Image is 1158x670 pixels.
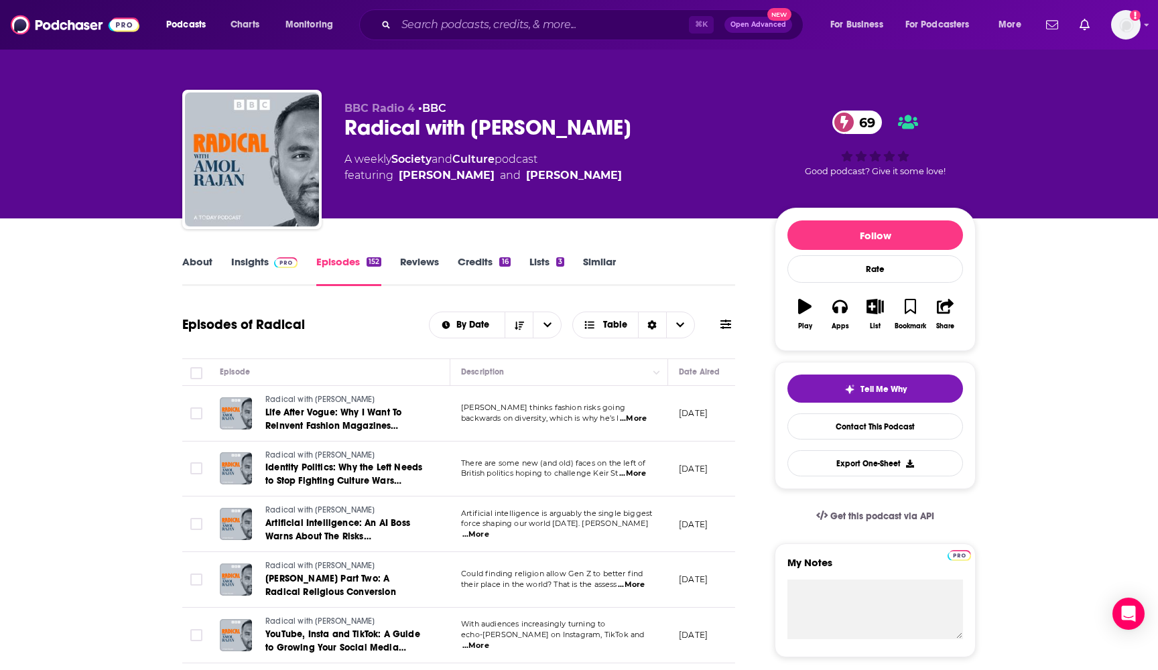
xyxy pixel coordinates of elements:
img: User Profile [1111,10,1141,40]
span: YouTube, Insta and TikTok: A Guide to Growing Your Social Media Following ([PERSON_NAME]) [265,628,420,667]
img: tell me why sparkle [844,384,855,395]
span: Toggle select row [190,518,202,530]
p: [DATE] [679,519,708,530]
a: Life After Vogue: Why I Want To Reinvent Fashion Magazines ([PERSON_NAME]) [265,406,426,433]
span: echo-[PERSON_NAME] on Instagram, TikTok and [461,630,644,639]
div: 69Good podcast? Give it some love! [775,102,976,185]
img: Radical with Amol Rajan [185,92,319,226]
img: Podchaser - Follow, Share and Rate Podcasts [11,12,139,38]
img: Podchaser Pro [274,257,298,268]
span: Artificial Intelligence: An AI Boss Warns About The Risks ([PERSON_NAME]) [265,517,410,555]
a: Reviews [400,255,439,286]
a: Culture [452,153,495,165]
button: open menu [276,14,350,36]
a: Radical with [PERSON_NAME] [265,560,426,572]
span: and [500,167,521,184]
div: Sort Direction [638,312,666,338]
span: More [999,15,1021,34]
button: Apps [822,290,857,338]
span: Identity Politics: Why the Left Needs to Stop Fighting Culture Wars ([PERSON_NAME]) [265,462,422,500]
a: Get this podcast via API [806,500,945,533]
a: Show notifications dropdown [1074,13,1095,36]
span: featuring [344,167,622,184]
span: Toggle select row [190,574,202,586]
span: and [432,153,452,165]
span: Radical with [PERSON_NAME] [265,450,375,460]
span: 69 [846,111,882,134]
button: Play [787,290,822,338]
a: Society [391,153,432,165]
span: Tell Me Why [860,384,907,395]
a: BBC [422,102,446,115]
a: [PERSON_NAME] Part Two: A Radical Religious Conversion [265,572,426,599]
h1: Episodes of Radical [182,316,305,333]
span: ...More [462,529,489,540]
p: [DATE] [679,629,708,641]
span: With audiences increasingly turning to [461,619,606,628]
a: Charts [222,14,267,36]
span: BBC Radio 4 [344,102,415,115]
div: Description [461,364,504,380]
span: • [418,102,446,115]
span: their place in the world? That is the assess [461,580,617,589]
button: open menu [430,320,505,330]
div: Date Aired [679,364,720,380]
span: Logged in as kkade [1111,10,1141,40]
button: tell me why sparkleTell Me Why [787,375,963,403]
span: Table [603,320,627,330]
div: Search podcasts, credits, & more... [372,9,816,40]
button: Bookmark [893,290,927,338]
span: New [767,8,791,21]
button: open menu [897,14,989,36]
button: Open AdvancedNew [724,17,792,33]
span: Get this podcast via API [830,511,934,522]
button: Show profile menu [1111,10,1141,40]
button: open menu [157,14,223,36]
a: InsightsPodchaser Pro [231,255,298,286]
div: Share [936,322,954,330]
span: [PERSON_NAME] thinks fashion risks going [461,403,625,412]
span: Toggle select row [190,629,202,641]
button: Sort Direction [505,312,533,338]
span: Toggle select row [190,462,202,474]
span: By Date [456,320,494,330]
div: A weekly podcast [344,151,622,184]
span: There are some new (and old) faces on the left of [461,458,645,468]
div: 152 [367,257,381,267]
button: Choose View [572,312,695,338]
span: ...More [618,580,645,590]
span: British politics hoping to challenge Keir St [461,468,619,478]
button: Column Actions [649,364,665,381]
a: Artificial Intelligence: An AI Boss Warns About The Risks ([PERSON_NAME]) [265,517,426,543]
button: List [858,290,893,338]
span: Good podcast? Give it some love! [805,166,946,176]
div: Play [798,322,812,330]
span: Life After Vogue: Why I Want To Reinvent Fashion Magazines ([PERSON_NAME]) [265,407,401,445]
h2: Choose List sort [429,312,562,338]
button: Export One-Sheet [787,450,963,476]
button: open menu [821,14,900,36]
span: force shaping our world [DATE]. [PERSON_NAME] [461,519,649,528]
a: About [182,255,212,286]
span: Radical with [PERSON_NAME] [265,561,375,570]
span: Radical with [PERSON_NAME] [265,505,375,515]
svg: Add a profile image [1130,10,1141,21]
a: Nick Robinson [526,167,622,184]
a: Pro website [948,548,971,561]
a: Lists3 [529,255,564,286]
div: List [870,322,881,330]
div: Bookmark [895,322,926,330]
img: Podchaser Pro [948,550,971,561]
a: Contact This Podcast [787,413,963,440]
a: Show notifications dropdown [1041,13,1064,36]
a: Amol Rajan [399,167,495,184]
div: Episode [220,364,250,380]
span: backwards on diversity, which is why he’s l [461,413,619,423]
label: My Notes [787,556,963,580]
span: Open Advanced [730,21,786,28]
a: Similar [583,255,616,286]
a: Radical with [PERSON_NAME] [265,505,426,517]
